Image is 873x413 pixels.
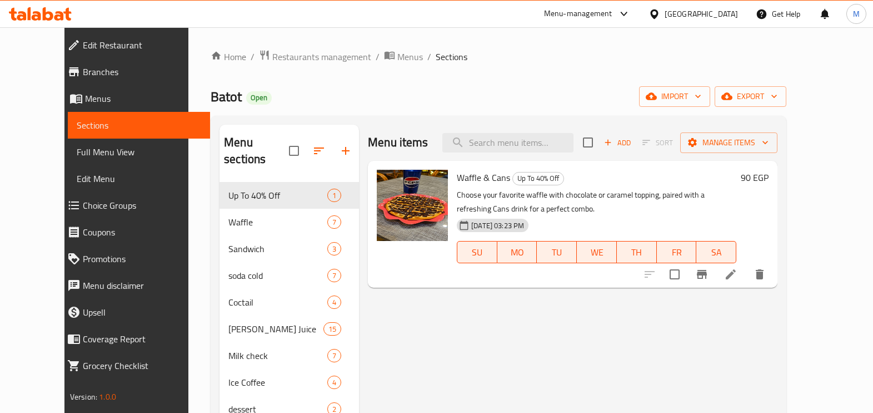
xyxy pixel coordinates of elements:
span: Restaurants management [272,50,371,63]
button: SU [457,241,497,263]
a: Home [211,50,246,63]
h2: Menu items [368,134,428,151]
a: Grocery Checklist [58,352,210,379]
span: FR [661,244,692,260]
a: Promotions [58,245,210,272]
span: Coverage Report [83,332,201,346]
button: FR [657,241,697,263]
span: M [853,8,860,20]
a: Edit Restaurant [58,32,210,58]
span: Upsell [83,306,201,319]
a: Choice Groups [58,192,210,219]
span: Edit Restaurant [83,38,201,52]
nav: breadcrumb [211,50,786,64]
span: Up To 40% Off [513,172,563,185]
span: Waffle & Cans [457,169,510,186]
a: Edit Menu [68,165,210,192]
span: Menu disclaimer [83,279,201,292]
a: Menus [384,50,423,64]
span: Select to update [663,263,686,286]
span: 7 [328,351,341,361]
span: Manage items [689,136,769,150]
span: import [648,90,701,104]
span: Sections [77,119,201,132]
button: WE [577,241,617,263]
h2: Menu sections [224,134,289,168]
button: SA [696,241,736,263]
span: Grocery Checklist [83,359,201,372]
span: [PERSON_NAME] Juice [228,322,323,336]
span: Add item [600,134,635,151]
button: TU [537,241,577,263]
button: export [715,86,786,107]
div: items [323,322,341,336]
span: Waffle [228,215,327,229]
a: Menus [58,85,210,112]
button: MO [497,241,537,263]
span: Add [602,136,632,149]
div: Sandwich3 [220,235,359,262]
span: 15 [324,324,341,335]
a: Upsell [58,299,210,326]
span: 7 [328,217,341,228]
span: Version: [70,390,97,404]
div: items [327,242,341,255]
span: [DATE] 03:23 PM [467,220,528,231]
span: TH [621,244,652,260]
span: MO [502,244,533,260]
a: Sections [68,112,210,139]
span: Open [246,93,272,102]
span: Up To 40% Off [228,189,327,202]
span: Menus [397,50,423,63]
span: Edit Menu [77,172,201,185]
a: Full Menu View [68,139,210,165]
a: Branches [58,58,210,85]
li: / [376,50,380,63]
span: Coctail [228,296,327,309]
span: 7 [328,271,341,281]
span: Milk check [228,349,327,362]
button: TH [617,241,657,263]
span: Select section first [635,134,680,151]
div: soda cold7 [220,262,359,289]
span: Sections [436,50,467,63]
span: export [724,90,777,104]
span: Ice Coffee [228,376,327,389]
span: 4 [328,297,341,308]
span: Full Menu View [77,145,201,159]
span: 1 [328,190,341,201]
button: import [639,86,710,107]
span: 4 [328,377,341,388]
div: [GEOGRAPHIC_DATA] [665,8,738,20]
span: WE [581,244,612,260]
div: Coctail4 [220,289,359,316]
div: items [327,189,341,202]
div: items [327,349,341,362]
div: [PERSON_NAME] Juice15 [220,316,359,342]
span: SU [462,244,493,260]
button: Branch-specific-item [689,261,715,288]
a: Edit menu item [724,268,737,281]
span: Select section [576,131,600,154]
span: Branches [83,65,201,78]
span: Coupons [83,225,201,239]
span: TU [541,244,572,260]
span: Select all sections [282,139,306,163]
li: / [427,50,431,63]
span: Promotions [83,252,201,265]
div: items [327,269,341,282]
button: delete [746,261,773,288]
span: Menus [85,92,201,105]
input: search [442,133,573,153]
h6: 90 EGP [741,170,769,185]
p: Choose your favorite waffle with chocolate or caramel topping, paired with a refreshing Cans drin... [457,188,736,216]
a: Menu disclaimer [58,272,210,299]
div: Open [246,91,272,105]
div: Milk check7 [220,342,359,369]
div: items [327,376,341,389]
span: Sandwich [228,242,327,255]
